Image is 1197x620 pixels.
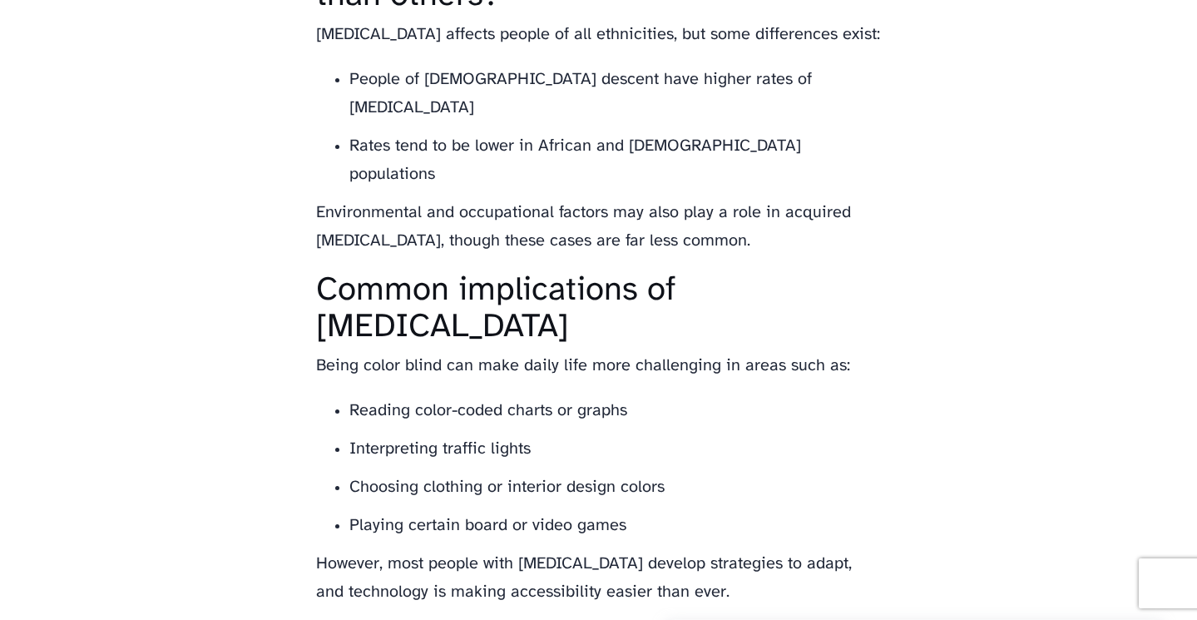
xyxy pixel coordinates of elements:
li: Reading color-coded charts or graphs [349,397,882,425]
li: Playing certain board or video games [349,512,882,540]
li: Choosing clothing or interior design colors [349,474,882,502]
li: Rates tend to be lower in African and [DEMOGRAPHIC_DATA] populations [349,132,882,189]
li: People of [DEMOGRAPHIC_DATA] descent have higher rates of [MEDICAL_DATA] [349,66,882,122]
p: [MEDICAL_DATA] affects people of all ethnicities, but some differences exist: [316,21,882,49]
h2: Common implications of [MEDICAL_DATA] [316,272,882,345]
p: However, most people with [MEDICAL_DATA] develop strategies to adapt, and technology is making ac... [316,550,882,607]
p: Being color blind can make daily life more challenging in areas such as: [316,352,882,380]
li: Interpreting traffic lights [349,435,882,464]
p: Environmental and occupational factors may also play a role in acquired [MEDICAL_DATA], though th... [316,199,882,255]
